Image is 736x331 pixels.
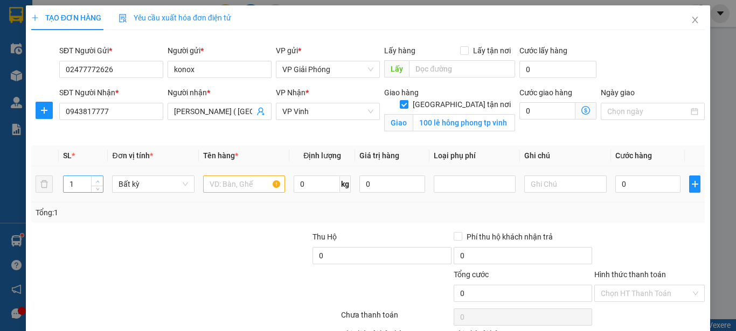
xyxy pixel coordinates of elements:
[519,61,596,78] input: Cước lấy hàng
[581,106,590,115] span: dollar-circle
[690,180,700,188] span: plus
[607,105,689,117] input: Ngày giao
[519,46,567,55] label: Cước lấy hàng
[429,145,520,166] th: Loại phụ phí
[462,231,557,243] span: Phí thu hộ khách nhận trả
[282,103,373,119] span: VP Vinh
[469,45,515,57] span: Lấy tận nơi
[101,26,450,40] li: [PERSON_NAME], [PERSON_NAME]
[13,78,144,96] b: GỬI : VP Giải Phóng
[408,98,515,110] span: [GEOGRAPHIC_DATA] tận nơi
[276,45,380,57] div: VP gửi
[94,186,101,193] span: down
[524,175,606,193] input: Ghi Chú
[689,175,700,193] button: plus
[256,107,265,116] span: user-add
[119,176,188,192] span: Bất kỳ
[91,186,103,192] span: Decrease Value
[36,207,285,219] div: Tổng: 1
[94,178,101,185] span: up
[119,13,231,22] span: Yêu cầu xuất hóa đơn điện tử
[519,102,575,119] input: Cước giao hàng
[384,88,419,97] span: Giao hàng
[91,176,103,186] span: Increase Value
[276,88,305,97] span: VP Nhận
[101,40,450,53] li: Hotline: 02386655777, 02462925925, 0944789456
[168,45,272,57] div: Người gửi
[36,102,53,119] button: plus
[615,151,652,160] span: Cước hàng
[384,60,409,78] span: Lấy
[13,13,67,67] img: logo.jpg
[601,88,635,97] label: Ngày giao
[59,45,163,57] div: SĐT Người Gửi
[203,151,238,160] span: Tên hàng
[454,270,489,279] span: Tổng cước
[59,87,163,98] div: SĐT Người Nhận
[384,46,415,55] span: Lấy hàng
[384,114,413,131] span: Giao
[594,270,666,279] label: Hình thức thanh toán
[31,13,101,22] span: TẠO ĐƠN HÀNG
[409,60,515,78] input: Dọc đường
[359,151,399,160] span: Giá trị hàng
[63,151,72,160] span: SL
[282,61,373,78] span: VP Giải Phóng
[519,88,572,97] label: Cước giao hàng
[168,87,272,98] div: Người nhận
[112,151,152,160] span: Đơn vị tính
[36,175,53,193] button: delete
[119,14,127,23] img: icon
[340,309,453,328] div: Chưa thanh toán
[203,175,285,193] input: VD: Bàn, Ghế
[413,114,515,131] input: Giao tận nơi
[303,151,341,160] span: Định lượng
[520,145,610,166] th: Ghi chú
[31,14,39,22] span: plus
[36,106,52,115] span: plus
[691,16,699,24] span: close
[340,175,351,193] span: kg
[313,233,337,241] span: Thu Hộ
[680,5,710,36] button: Close
[359,175,425,193] input: 0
